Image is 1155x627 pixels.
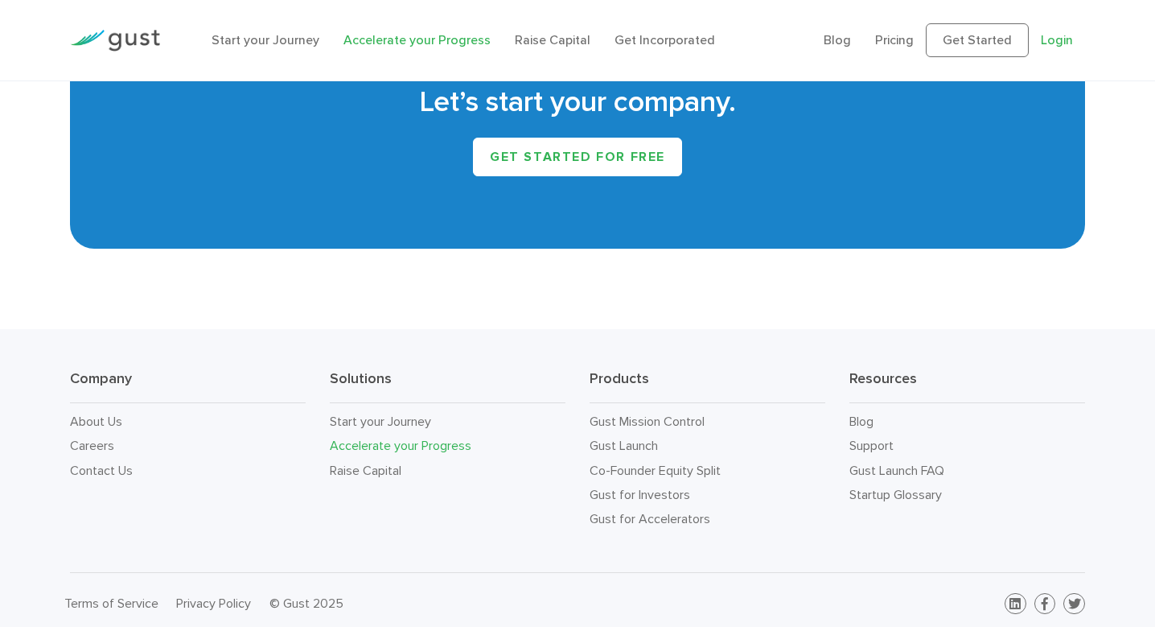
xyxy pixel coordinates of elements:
[94,83,1061,122] h2: Let’s start your company.
[330,463,401,478] a: Raise Capital
[590,487,690,502] a: Gust for Investors
[590,463,721,478] a: Co-Founder Equity Split
[849,438,894,453] a: Support
[70,30,160,52] img: Gust Logo
[875,32,914,47] a: Pricing
[590,369,825,403] h3: Products
[1041,32,1073,47] a: Login
[176,596,251,611] a: Privacy Policy
[849,414,873,429] a: Blog
[824,32,851,47] a: Blog
[70,369,306,403] h3: Company
[590,414,705,429] a: Gust Mission Control
[70,438,114,453] a: Careers
[590,511,710,526] a: Gust for Accelerators
[330,438,471,453] a: Accelerate your Progress
[212,32,319,47] a: Start your Journey
[849,369,1085,403] h3: Resources
[330,414,431,429] a: Start your Journey
[70,463,133,478] a: Contact Us
[343,32,491,47] a: Accelerate your Progress
[330,369,565,403] h3: Solutions
[64,596,158,611] a: Terms of Service
[849,487,942,502] a: Startup Glossary
[614,32,715,47] a: Get Incorporated
[590,438,658,453] a: Gust Launch
[515,32,590,47] a: Raise Capital
[926,23,1029,57] a: Get Started
[269,592,565,615] div: © Gust 2025
[849,463,944,478] a: Gust Launch FAQ
[70,414,122,429] a: About Us
[473,138,682,176] a: Get started for free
